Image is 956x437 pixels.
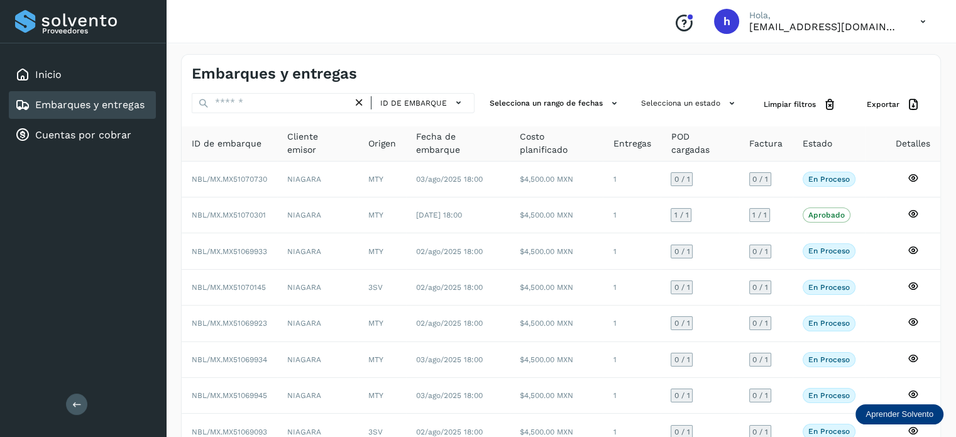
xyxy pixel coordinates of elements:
td: NIAGARA [277,342,358,378]
span: 02/ago/2025 18:00 [416,283,483,292]
span: 02/ago/2025 18:00 [416,247,483,256]
span: Costo planificado [520,130,593,157]
span: Detalles [896,137,930,150]
div: Inicio [9,61,156,89]
p: Hola, [749,10,900,21]
span: NBL/MX.MX51070145 [192,283,266,292]
span: 0 / 1 [752,319,768,327]
span: 1 / 1 [752,211,767,219]
p: En proceso [808,175,850,184]
td: 1 [603,306,661,341]
p: En proceso [808,427,850,436]
div: Aprender Solvento [855,404,943,424]
td: NIAGARA [277,378,358,414]
p: En proceso [808,355,850,364]
span: 0 / 1 [674,319,690,327]
button: Exportar [857,93,930,116]
span: Limpiar filtros [764,99,816,110]
span: 0 / 1 [674,356,690,363]
td: 1 [603,233,661,269]
p: En proceso [808,319,850,328]
td: $4,500.00 MXN [510,378,603,414]
td: 1 [603,342,661,378]
span: 0 / 1 [752,248,768,255]
td: $4,500.00 MXN [510,197,603,233]
td: 1 [603,197,661,233]
span: 0 / 1 [674,175,690,183]
button: Limpiar filtros [754,93,847,116]
span: 0 / 1 [752,392,768,399]
span: Entregas [613,137,651,150]
td: $4,500.00 MXN [510,233,603,269]
td: $4,500.00 MXN [510,270,603,306]
span: 0 / 1 [674,428,690,436]
span: 0 / 1 [674,248,690,255]
span: 02/ago/2025 18:00 [416,428,483,436]
span: Fecha de embarque [416,130,500,157]
span: Factura [749,137,783,150]
span: ID de embarque [380,97,447,109]
td: 1 [603,162,661,197]
span: 0 / 1 [752,428,768,436]
td: NIAGARA [277,306,358,341]
p: En proceso [808,246,850,255]
span: 1 / 1 [674,211,688,219]
span: NBL/MX.MX51070301 [192,211,266,219]
span: NBL/MX.MX51069923 [192,319,267,328]
span: NBL/MX.MX51070730 [192,175,267,184]
td: MTY [358,233,406,269]
td: 1 [603,270,661,306]
td: $4,500.00 MXN [510,306,603,341]
span: Origen [368,137,396,150]
span: 0 / 1 [674,392,690,399]
td: $4,500.00 MXN [510,342,603,378]
div: Cuentas por cobrar [9,121,156,149]
td: NIAGARA [277,270,358,306]
p: hpichardo@karesan.com.mx [749,21,900,33]
span: 0 / 1 [752,356,768,363]
td: MTY [358,162,406,197]
span: 0 / 1 [674,284,690,291]
button: ID de embarque [376,94,469,112]
td: MTY [358,306,406,341]
p: En proceso [808,391,850,400]
span: NBL/MX.MX51069093 [192,428,267,436]
a: Embarques y entregas [35,99,145,111]
a: Inicio [35,69,62,80]
td: MTY [358,342,406,378]
p: Aprender Solvento [865,409,933,419]
span: 0 / 1 [752,284,768,291]
td: MTY [358,378,406,414]
td: NIAGARA [277,197,358,233]
a: Cuentas por cobrar [35,129,131,141]
span: 03/ago/2025 18:00 [416,175,483,184]
span: Exportar [867,99,899,110]
span: NBL/MX.MX51069945 [192,391,267,400]
div: Embarques y entregas [9,91,156,119]
span: [DATE] 18:00 [416,211,462,219]
span: NBL/MX.MX51069934 [192,355,267,364]
td: $4,500.00 MXN [510,162,603,197]
p: Aprobado [808,211,845,219]
span: 03/ago/2025 18:00 [416,391,483,400]
button: Selecciona un rango de fechas [485,93,626,114]
span: NBL/MX.MX51069933 [192,247,267,256]
td: NIAGARA [277,233,358,269]
span: 0 / 1 [752,175,768,183]
button: Selecciona un estado [636,93,744,114]
span: POD cargadas [671,130,728,157]
td: NIAGARA [277,162,358,197]
span: 02/ago/2025 18:00 [416,319,483,328]
p: En proceso [808,283,850,292]
td: 1 [603,378,661,414]
span: Estado [803,137,832,150]
p: Proveedores [42,26,151,35]
h4: Embarques y entregas [192,65,357,83]
span: ID de embarque [192,137,261,150]
td: 3SV [358,270,406,306]
span: 03/ago/2025 18:00 [416,355,483,364]
span: Cliente emisor [287,130,348,157]
td: MTY [358,197,406,233]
